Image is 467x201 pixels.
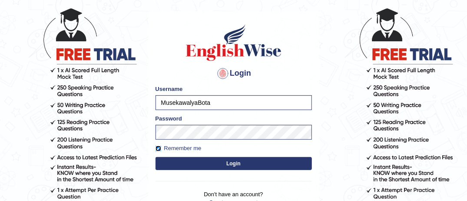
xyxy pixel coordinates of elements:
img: Logo of English Wise sign in for intelligent practice with AI [184,23,283,62]
button: Login [156,157,312,170]
label: Remember me [156,144,202,153]
h4: Login [156,67,312,80]
label: Password [156,114,182,123]
label: Username [156,85,183,93]
input: Remember me [156,146,161,151]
